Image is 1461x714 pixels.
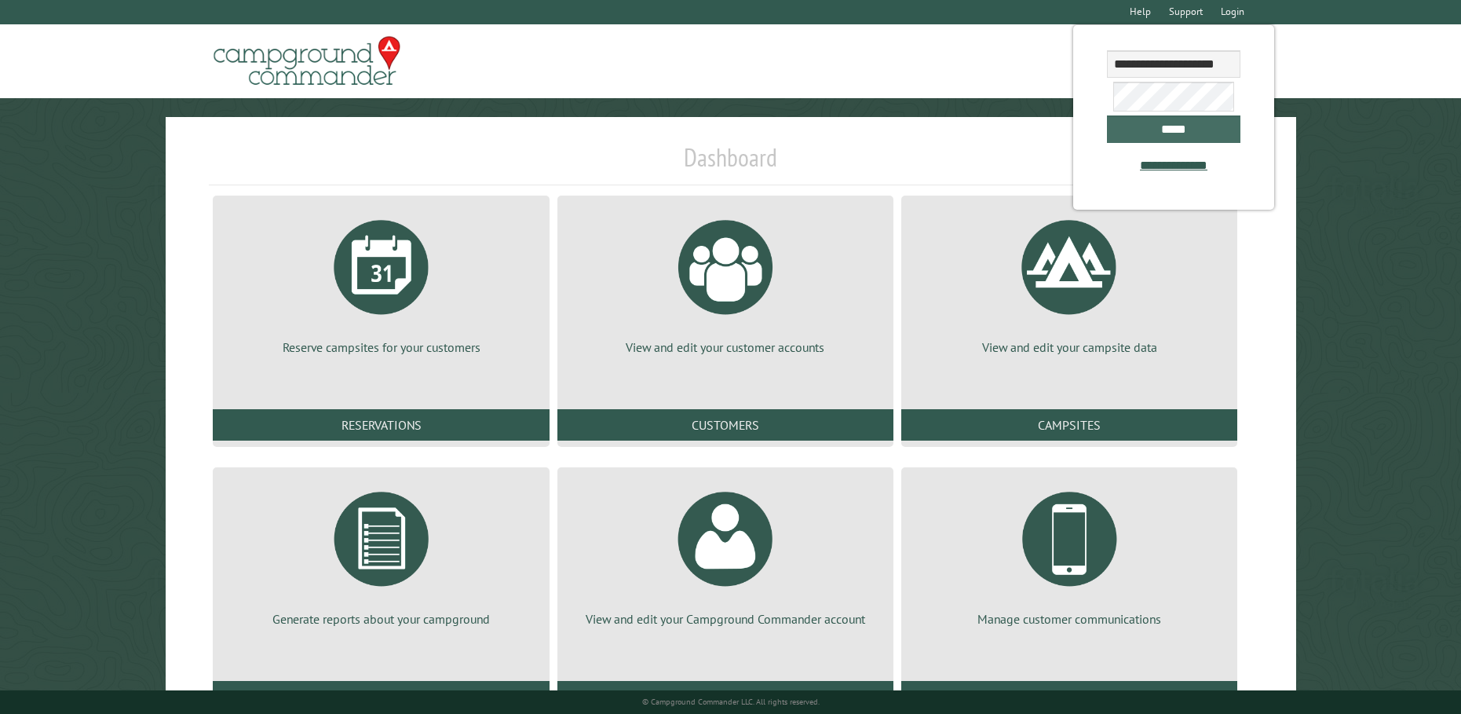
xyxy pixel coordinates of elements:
[901,409,1237,441] a: Campsites
[209,31,405,92] img: Campground Commander
[213,409,549,441] a: Reservations
[232,610,530,628] p: Generate reports about your campground
[209,142,1251,185] h1: Dashboard
[232,339,530,356] p: Reserve campsites for your customers
[576,339,875,356] p: View and edit your customer accounts
[576,610,875,628] p: View and edit your Campground Commander account
[901,681,1237,712] a: Communications
[576,208,875,356] a: View and edit your customer accounts
[557,409,893,441] a: Customers
[920,610,1218,628] p: Manage customer communications
[213,681,549,712] a: Reports
[920,480,1218,628] a: Manage customer communications
[576,480,875,628] a: View and edit your Campground Commander account
[920,208,1218,356] a: View and edit your campsite data
[920,339,1218,356] p: View and edit your campsite data
[232,208,530,356] a: Reserve campsites for your customers
[642,697,820,707] small: © Campground Commander LLC. All rights reserved.
[557,681,893,712] a: Account
[232,480,530,628] a: Generate reports about your campground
